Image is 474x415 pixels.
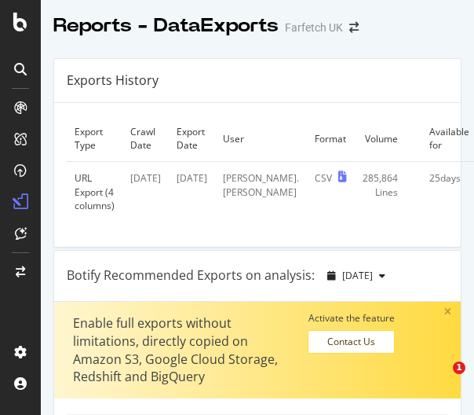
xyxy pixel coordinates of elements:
[53,13,279,39] div: Reports - DataExports
[355,116,421,162] td: Volume
[315,171,332,185] div: CSV
[453,362,465,374] span: 1
[349,22,359,33] div: arrow-right-arrow-left
[355,162,421,222] td: 285,864 Lines
[421,362,458,399] iframe: Intercom live chat
[285,20,343,35] div: Farfetch UK
[169,162,215,222] td: [DATE]
[321,263,392,288] button: [DATE]
[342,269,373,282] span: 2025 Aug. 15th
[308,330,395,354] a: Contact Us
[122,116,169,162] td: Crawl Date
[67,72,159,90] div: Exports History
[215,116,307,162] td: User
[122,162,169,222] td: [DATE]
[75,171,115,211] div: URL Export (4 columns)
[308,313,395,324] div: Activate the feature
[67,116,122,162] td: Export Type
[73,314,290,386] div: Enable full exports without limitations, directly copied on Amazon S3, Google Cloud Storage, Reds...
[215,162,307,222] td: [PERSON_NAME].[PERSON_NAME]
[307,116,355,162] td: Format
[67,266,315,285] div: Botify Recommended Exports on analysis:
[169,116,215,162] td: Export Date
